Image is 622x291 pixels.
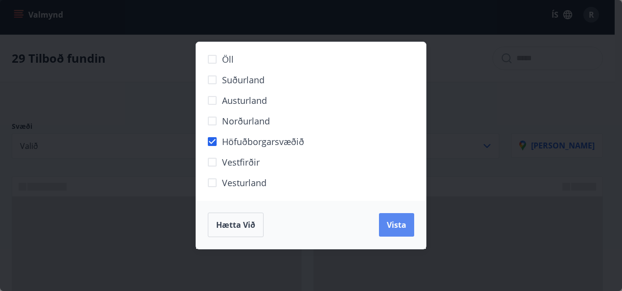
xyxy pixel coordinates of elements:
span: Hætta við [216,219,255,230]
span: Höfuðborgarsvæðið [222,135,304,148]
button: Vista [379,213,414,237]
span: Vista [387,219,406,230]
span: Austurland [222,94,267,107]
button: Hætta við [208,213,264,237]
span: Vestfirðir [222,156,260,169]
span: Vesturland [222,176,267,189]
span: Öll [222,53,234,66]
span: Norðurland [222,115,270,127]
span: Suðurland [222,73,265,86]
